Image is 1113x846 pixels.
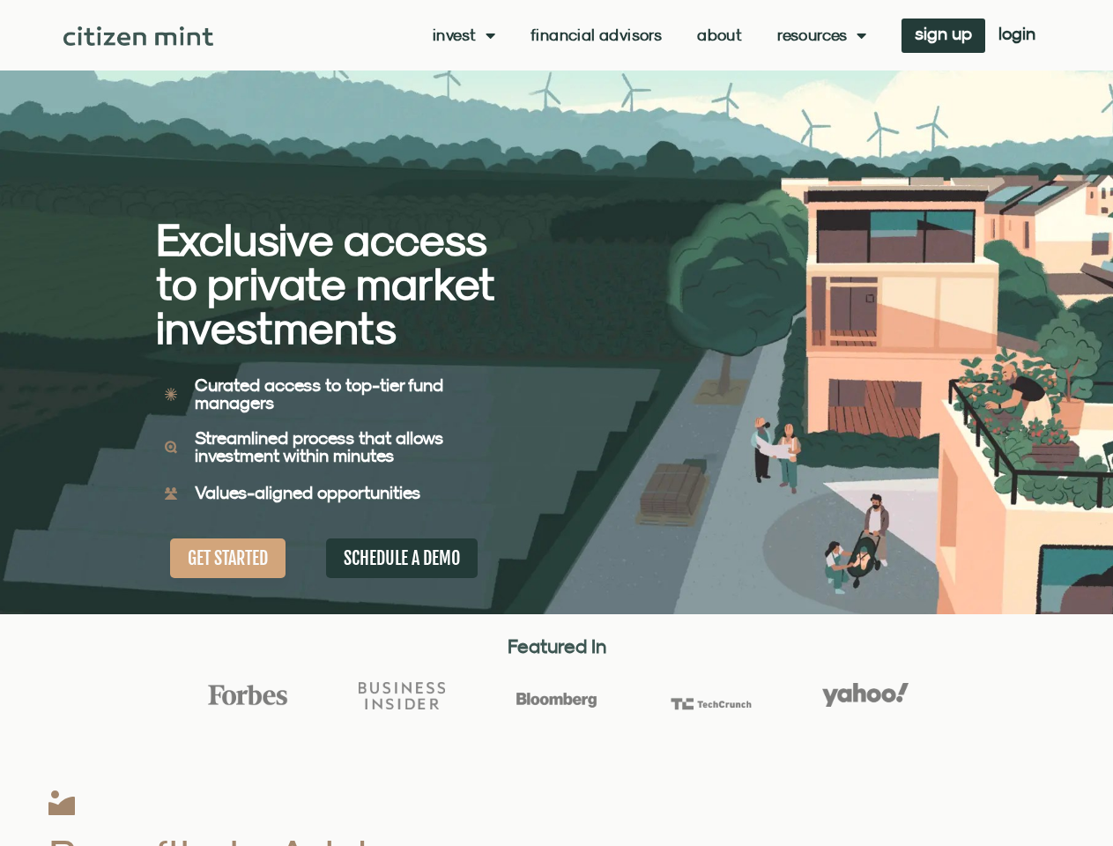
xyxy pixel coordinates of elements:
a: Resources [777,26,866,44]
a: Financial Advisors [531,26,662,44]
b: Streamlined process that allows investment within minutes [195,427,443,465]
a: Invest [433,26,495,44]
span: sign up [915,27,972,40]
b: Values-aligned opportunities [195,482,420,502]
a: About [697,26,742,44]
img: Citizen Mint [63,26,214,46]
nav: Menu [433,26,866,44]
h2: Exclusive access to private market investments [156,218,495,350]
a: GET STARTED [170,538,286,578]
a: sign up [902,19,985,53]
img: Forbes Logo [204,684,291,707]
a: SCHEDULE A DEMO [326,538,478,578]
span: login [998,27,1035,40]
span: GET STARTED [188,547,268,569]
b: Curated access to top-tier fund managers [195,375,443,412]
a: login [985,19,1049,53]
strong: Featured In [508,634,606,657]
span: SCHEDULE A DEMO [344,547,460,569]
